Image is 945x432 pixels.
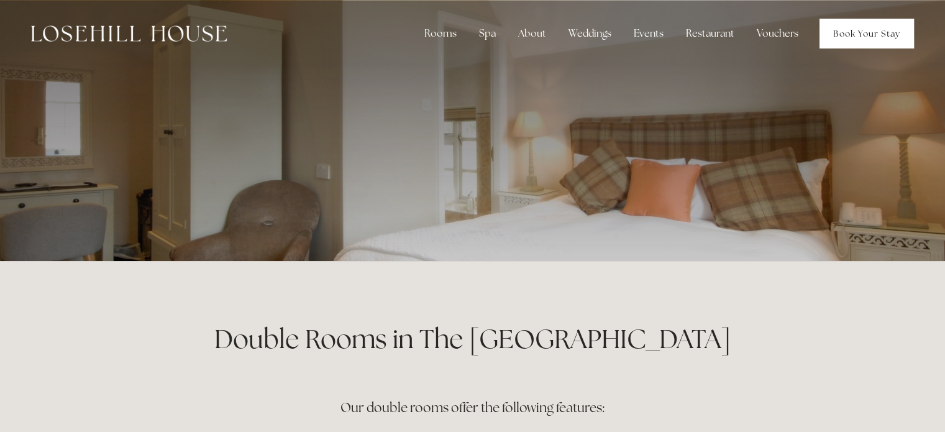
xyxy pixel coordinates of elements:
a: Vouchers [747,21,808,46]
div: Spa [469,21,506,46]
div: Weddings [559,21,621,46]
div: Rooms [414,21,467,46]
a: Book Your Stay [819,19,914,48]
div: About [508,21,556,46]
img: Losehill House [31,25,227,42]
div: Restaurant [676,21,744,46]
h3: Our double rooms offer the following features: [176,370,770,420]
h1: Double Rooms in The [GEOGRAPHIC_DATA] [176,321,770,357]
div: Events [624,21,673,46]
